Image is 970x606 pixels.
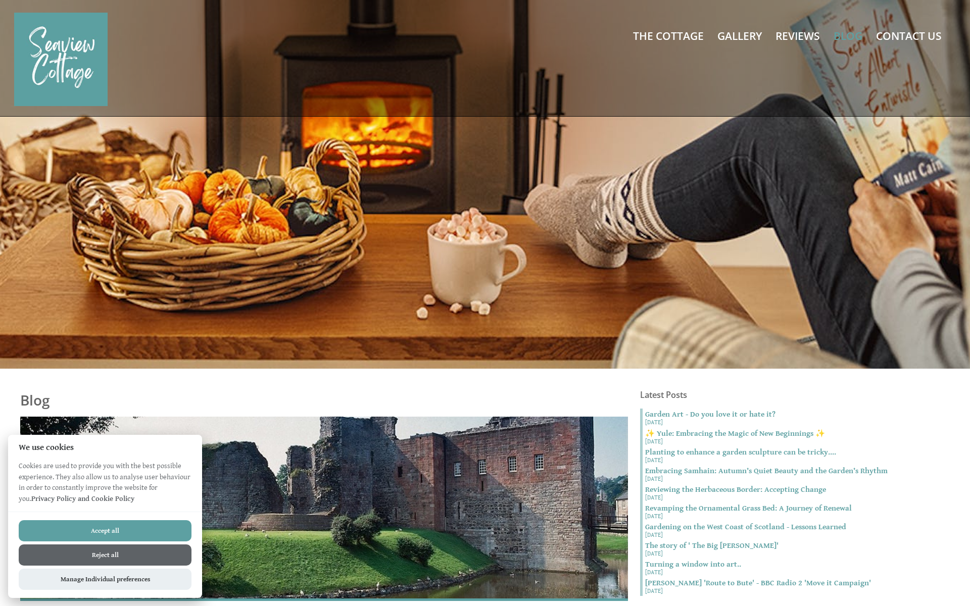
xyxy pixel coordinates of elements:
[633,29,704,43] a: The Cottage
[8,461,202,512] p: Cookies are used to provide you with the best possible experience. They also allow us to analyse ...
[645,448,836,457] strong: Planting to enhance a garden sculpture can be tricky....
[834,29,862,43] a: Blog
[19,544,191,566] button: Reject all
[643,467,938,482] a: Embracing Samhain: Autumn’s Quiet Beauty and the Garden’s Rhythm [DATE]
[775,29,820,43] a: Reviews
[645,579,871,587] strong: [PERSON_NAME] 'Route to Bute' - BBC Radio 2 'Move it Campaign'
[645,467,888,475] strong: Embracing Samhain: Autumn’s Quiet Beauty and the Garden’s Rhythm
[645,550,938,557] small: [DATE]
[645,410,775,419] strong: Garden Art - Do you love it or hate it?
[645,541,779,550] strong: The story of ' The Big [PERSON_NAME]'
[645,475,938,482] small: [DATE]
[643,579,938,594] a: [PERSON_NAME] 'Route to Bute' - BBC Radio 2 'Move it Campaign' [DATE]
[645,429,825,438] strong: ✨ Yule: Embracing the Magic of New Beginnings ✨
[717,29,762,43] a: Gallery
[640,389,687,400] a: Latest Posts
[643,485,938,501] a: Reviewing the Herbaceous Border: Accepting Change [DATE]
[645,560,741,569] strong: Turning a window into art..
[645,419,938,426] small: [DATE]
[645,438,938,445] small: [DATE]
[20,417,628,601] img: Rothesay Castle...a wee castle with a big history
[31,494,134,503] a: Privacy Policy and Cookie Policy
[20,390,50,410] a: Blog
[645,504,852,513] strong: Revamping the Ornamental Grass Bed: A Journey of Renewal
[643,448,938,464] a: Planting to enhance a garden sculpture can be tricky.... [DATE]
[645,569,938,576] small: [DATE]
[645,494,938,501] small: [DATE]
[643,560,938,576] a: Turning a window into art.. [DATE]
[643,429,938,445] a: ✨ Yule: Embracing the Magic of New Beginnings ✨ [DATE]
[8,443,202,452] h2: We use cookies
[645,457,938,464] small: [DATE]
[645,513,938,520] small: [DATE]
[645,531,938,538] small: [DATE]
[643,410,938,426] a: Garden Art - Do you love it or hate it? [DATE]
[876,29,942,43] a: Contact Us
[643,541,938,557] a: The story of ' The Big [PERSON_NAME]' [DATE]
[19,520,191,541] button: Accept all
[645,523,846,531] strong: Gardening on the West Coast of Scotland - Lessons Learned
[14,13,108,106] img: Seaview Cottage
[643,523,938,538] a: Gardening on the West Coast of Scotland - Lessons Learned [DATE]
[643,504,938,520] a: Revamping the Ornamental Grass Bed: A Journey of Renewal [DATE]
[19,569,191,590] button: Manage Individual preferences
[645,485,826,494] strong: Reviewing the Herbaceous Border: Accepting Change
[645,587,938,594] small: [DATE]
